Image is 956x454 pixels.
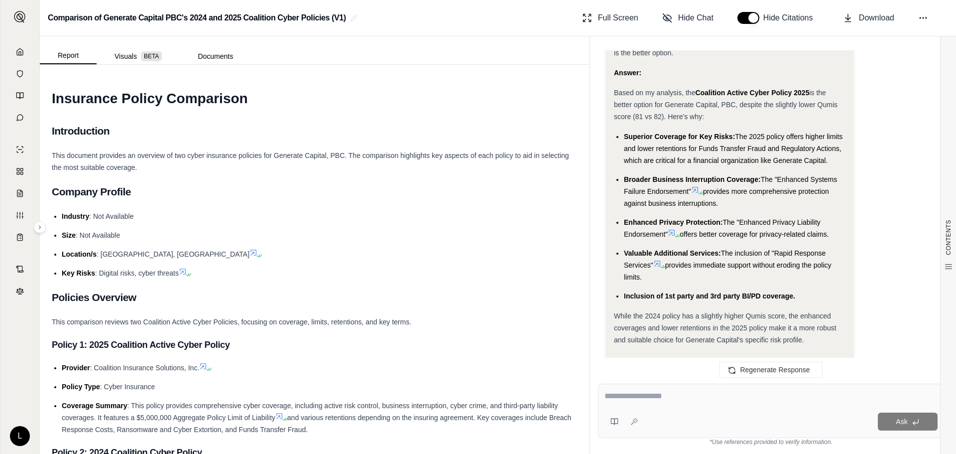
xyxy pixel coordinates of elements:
[614,69,641,77] strong: Answer:
[624,133,735,141] span: Superior Coverage for Key Risks:
[62,414,571,434] span: and various retentions depending on the insuring agreement. Key coverages include Breach Response...
[6,86,33,106] a: Prompt Library
[763,12,819,24] span: Hide Citations
[6,227,33,247] a: Coverage Table
[97,250,249,258] span: : [GEOGRAPHIC_DATA], [GEOGRAPHIC_DATA]
[614,37,843,57] span: Therefore, despite the slightly lower Qumis score, I believe the 2025 policy is the better option.
[624,261,832,281] span: provides immediate support without eroding the policy limits.
[945,220,953,255] span: CONTENTS
[624,175,761,183] span: Broader Business Interruption Coverage:
[52,151,569,171] span: This document provides an overview of two cyber insurance policies for Generate Capital, PBC. The...
[62,212,89,220] span: Industry
[6,161,33,181] a: Policy Comparisons
[695,89,809,97] strong: Coalition Active Cyber Policy 2025
[598,12,638,24] span: Full Screen
[624,249,826,269] span: The inclusion of "Rapid Response Services"
[76,231,120,239] span: : Not Available
[52,85,578,113] h1: Insurance Policy Comparison
[6,259,33,279] a: Contract Analysis
[719,362,822,378] button: Regenerate Response
[740,366,810,374] span: Regenerate Response
[678,12,714,24] span: Hide Chat
[10,426,30,446] div: L
[6,64,33,84] a: Documents Vault
[6,108,33,128] a: Chat
[52,318,411,326] span: This comparison reviews two Coalition Active Cyber Policies, focusing on coverage, limits, retent...
[6,183,33,203] a: Claim Coverage
[48,9,346,27] h2: Comparison of Generate Capital PBC's 2024 and 2025 Coalition Cyber Policies (V1)
[624,249,721,257] span: Valuable Additional Services:
[52,287,578,308] h2: Policies Overview
[896,418,907,426] span: Ask
[614,89,695,97] span: Based on my analysis, the
[52,121,578,142] h2: Introduction
[6,281,33,301] a: Legal Search Engine
[878,413,938,431] button: Ask
[624,133,842,164] span: The 2025 policy offers higher limits and lower retentions for Funds Transfer Fraud and Regulatory...
[97,48,180,64] button: Visuals
[62,269,95,277] span: Key Risks
[624,292,795,300] span: Inclusion of 1st party and 3rd party BI/PD coverage.
[624,175,837,195] span: The "Enhanced Systems Failure Endorsement"
[624,218,722,226] span: Enhanced Privacy Protection:
[14,11,26,23] img: Expand sidebar
[52,181,578,202] h2: Company Profile
[614,312,836,344] span: While the 2024 policy has a slightly higher Qumis score, the enhanced coverages and lower retenti...
[680,230,829,238] span: offers better coverage for privacy-related claims.
[62,383,100,391] span: Policy Type
[614,89,837,121] span: is the better option for Generate Capital, PBC, despite the slightly lower Qumis score (81 vs 82)...
[859,12,894,24] span: Download
[141,51,162,61] span: BETA
[89,212,133,220] span: : Not Available
[6,140,33,159] a: Single Policy
[95,269,179,277] span: : Digital risks, cyber threats
[100,383,155,391] span: : Cyber Insurance
[624,218,821,238] span: The "Enhanced Privacy Liability Endorsement"
[839,8,898,28] button: Download
[52,336,578,354] h3: Policy 1: 2025 Coalition Active Cyber Policy
[598,438,944,446] div: *Use references provided to verify information.
[62,231,76,239] span: Size
[578,8,642,28] button: Full Screen
[40,47,97,64] button: Report
[10,7,30,27] button: Expand sidebar
[6,205,33,225] a: Custom Report
[90,364,199,372] span: : Coalition Insurance Solutions, Inc.
[62,402,127,410] span: Coverage Summary
[6,42,33,62] a: Home
[62,250,97,258] span: Location/s
[658,8,717,28] button: Hide Chat
[180,48,251,64] button: Documents
[62,364,90,372] span: Provider
[62,402,558,422] span: : This policy provides comprehensive cyber coverage, including active risk control, business inte...
[624,187,829,207] span: provides more comprehensive protection against business interruptions.
[34,221,46,233] button: Expand sidebar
